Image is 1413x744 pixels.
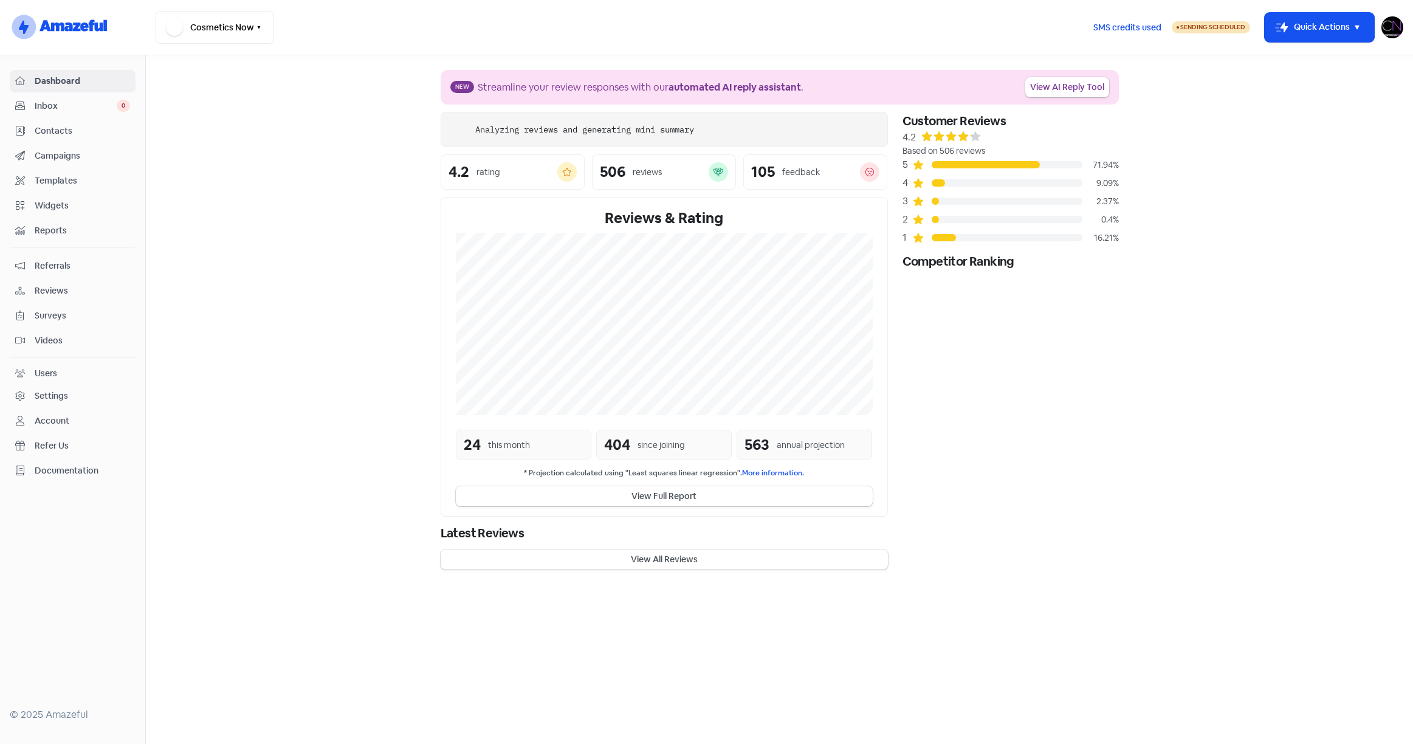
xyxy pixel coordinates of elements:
span: New [450,81,474,93]
div: Streamline your review responses with our . [478,80,803,95]
span: Campaigns [35,150,130,162]
div: Based on 506 reviews [902,145,1119,157]
div: Analyzing reviews and generating mini summary [475,123,694,136]
div: 2 [902,212,912,227]
div: 1 [902,230,912,245]
div: 2.37% [1082,195,1119,208]
a: Widgets [10,195,136,217]
span: Templates [35,174,130,187]
div: Customer Reviews [902,112,1119,130]
a: 105feedback [743,154,887,190]
span: Reports [35,224,130,237]
a: Refer Us [10,435,136,457]
div: 506 [600,165,625,179]
div: 404 [604,434,630,456]
a: Campaigns [10,145,136,167]
div: Latest Reviews [441,524,888,542]
a: Inbox 0 [10,95,136,117]
div: 105 [751,165,775,179]
a: 506reviews [592,154,736,190]
a: Contacts [10,120,136,142]
div: 71.94% [1082,159,1119,171]
div: annual projection [777,439,845,452]
div: Settings [35,390,68,402]
div: 4.2 [449,165,469,179]
div: 16.21% [1082,232,1119,244]
div: this month [488,439,530,452]
span: Referrals [35,260,130,272]
div: 24 [464,434,481,456]
small: * Projection calculated using "Least squares linear regression". [456,467,873,479]
a: Dashboard [10,70,136,92]
a: 4.2rating [441,154,585,190]
a: Users [10,362,136,385]
a: Reviews [10,280,136,302]
div: 3 [902,194,912,208]
span: Videos [35,334,130,347]
a: Documentation [10,460,136,482]
a: SMS credits used [1083,20,1172,33]
span: Reviews [35,284,130,297]
span: 0 [117,100,130,112]
div: 4.2 [902,130,916,145]
a: Templates [10,170,136,192]
a: More information. [742,468,804,478]
button: Cosmetics Now [156,11,274,44]
a: Reports [10,219,136,242]
div: 563 [744,434,769,456]
a: Settings [10,385,136,407]
button: View Full Report [456,486,873,506]
span: Surveys [35,309,130,322]
b: automated AI reply assistant [669,81,801,94]
span: Refer Us [35,439,130,452]
span: Contacts [35,125,130,137]
a: Referrals [10,255,136,277]
div: feedback [782,166,820,179]
div: 5 [902,157,912,172]
div: reviews [633,166,662,179]
a: Videos [10,329,136,352]
img: User [1381,16,1403,38]
div: Reviews & Rating [456,207,873,229]
a: Account [10,410,136,432]
span: Sending Scheduled [1180,23,1245,31]
div: Account [35,415,69,427]
div: © 2025 Amazeful [10,708,136,722]
span: Widgets [35,199,130,212]
div: rating [476,166,500,179]
a: Sending Scheduled [1172,20,1250,35]
div: 0.4% [1082,213,1119,226]
span: Documentation [35,464,130,477]
a: Surveys [10,305,136,327]
span: Dashboard [35,75,130,88]
div: 9.09% [1082,177,1119,190]
button: Quick Actions [1265,13,1374,42]
div: since joining [638,439,685,452]
span: SMS credits used [1093,21,1161,34]
span: Inbox [35,100,117,112]
div: Users [35,367,57,380]
div: Competitor Ranking [902,252,1119,270]
div: 4 [902,176,912,190]
a: View AI Reply Tool [1025,77,1109,97]
button: View All Reviews [441,549,888,570]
